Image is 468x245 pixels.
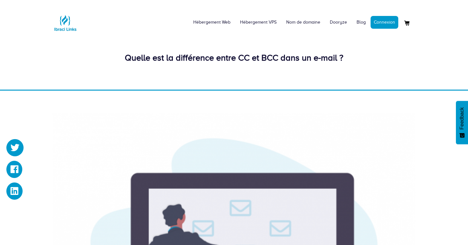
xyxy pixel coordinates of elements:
[459,107,465,130] span: Feedback
[371,16,398,29] a: Connexion
[188,13,235,32] a: Hébergement Web
[53,10,78,36] img: Logo Ibraci Links
[53,52,415,64] div: Quelle est la différence entre CC et BCC dans un e-mail ?
[456,101,468,144] button: Feedback - Afficher l’enquête
[53,5,78,36] a: Logo Ibraci Links
[235,13,281,32] a: Hébergement VPS
[281,13,325,32] a: Nom de domaine
[352,13,371,32] a: Blog
[325,13,352,32] a: Dooryze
